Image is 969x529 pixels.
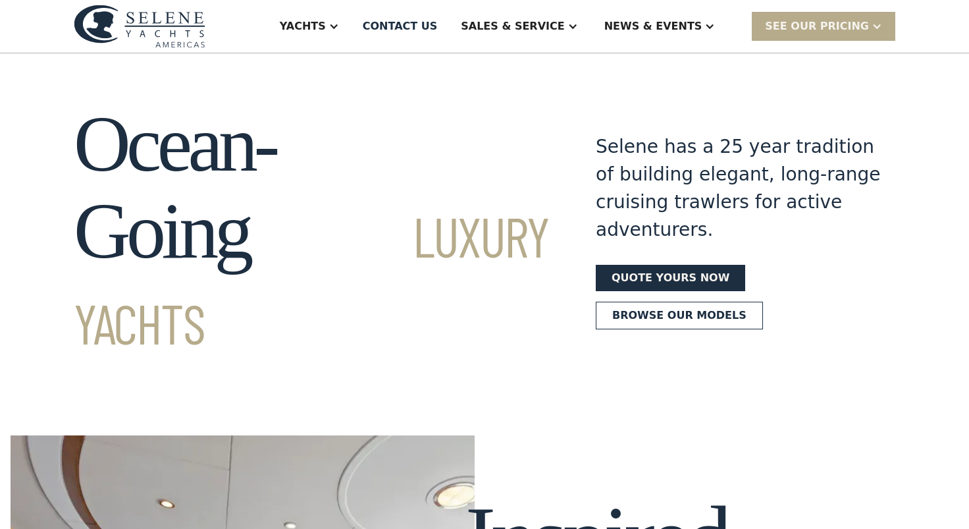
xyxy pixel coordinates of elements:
[752,12,895,40] div: SEE Our Pricing
[280,18,326,34] div: Yachts
[596,265,745,291] a: Quote yours now
[604,18,702,34] div: News & EVENTS
[765,18,869,34] div: SEE Our Pricing
[74,202,548,356] span: Luxury Yachts
[461,18,564,34] div: Sales & Service
[596,302,763,329] a: Browse our models
[74,101,548,362] h1: Ocean-Going
[74,5,205,47] img: logo
[363,18,438,34] div: Contact US
[596,133,895,244] div: Selene has a 25 year tradition of building elegant, long-range cruising trawlers for active adven...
